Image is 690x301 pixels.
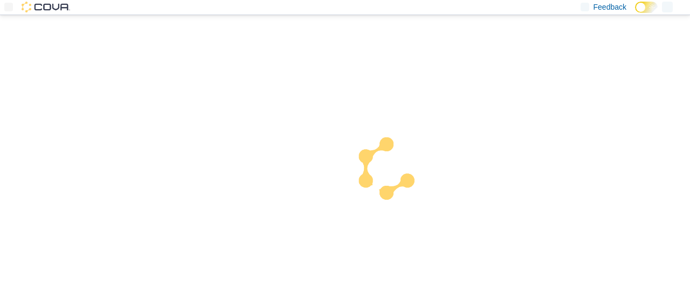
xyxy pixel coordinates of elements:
[345,129,426,210] img: cova-loader
[22,2,70,12] img: Cova
[594,2,626,12] span: Feedback
[635,2,658,13] input: Dark Mode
